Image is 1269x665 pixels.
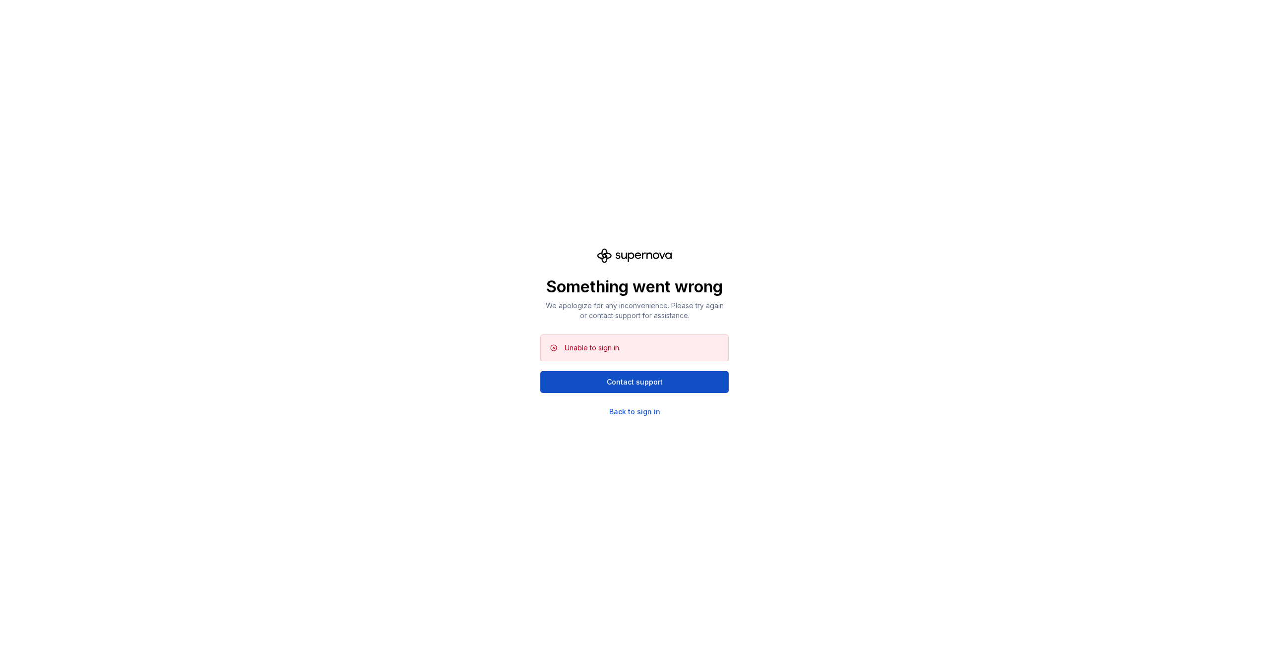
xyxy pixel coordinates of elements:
[540,371,729,393] button: Contact support
[540,277,729,297] p: Something went wrong
[607,377,663,387] span: Contact support
[609,407,660,417] a: Back to sign in
[565,343,621,353] div: Unable to sign in.
[540,301,729,321] p: We apologize for any inconvenience. Please try again or contact support for assistance.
